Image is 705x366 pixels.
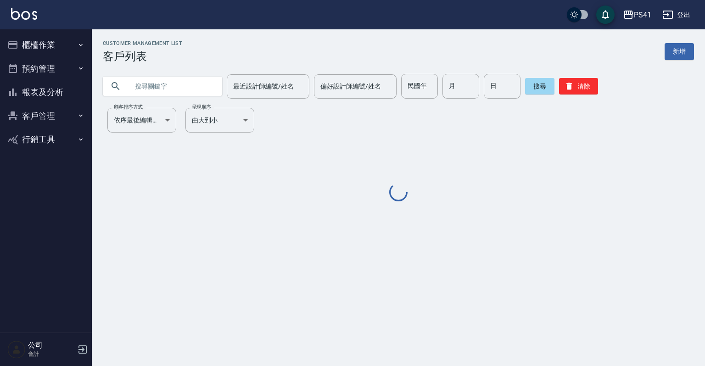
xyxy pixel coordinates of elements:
button: 預約管理 [4,57,88,81]
button: 搜尋 [525,78,554,94]
button: PS41 [619,6,655,24]
input: 搜尋關鍵字 [129,74,215,99]
div: 依序最後編輯時間 [107,108,176,133]
p: 會計 [28,350,75,358]
h2: Customer Management List [103,40,182,46]
button: 報表及分析 [4,80,88,104]
label: 呈現順序 [192,104,211,111]
div: PS41 [634,9,651,21]
img: Person [7,340,26,359]
button: 清除 [559,78,598,94]
button: 客戶管理 [4,104,88,128]
h3: 客戶列表 [103,50,182,63]
button: save [596,6,615,24]
button: 行銷工具 [4,128,88,151]
a: 新增 [665,43,694,60]
button: 登出 [659,6,694,23]
div: 由大到小 [185,108,254,133]
label: 顧客排序方式 [114,104,143,111]
img: Logo [11,8,37,20]
h5: 公司 [28,341,75,350]
button: 櫃檯作業 [4,33,88,57]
